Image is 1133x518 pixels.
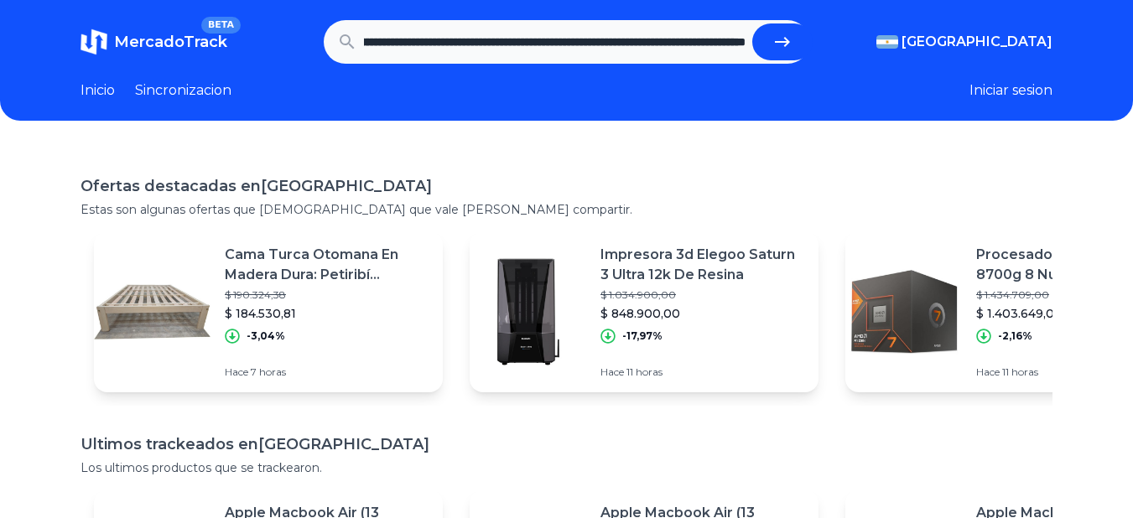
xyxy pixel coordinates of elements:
[969,80,1052,101] button: Iniciar sesion
[600,365,805,379] p: Hace 11 horas
[81,459,1052,476] p: Los ultimos productos que se trackearon.
[470,253,587,370] img: Featured image
[94,231,443,392] a: Featured imageCama Turca Otomana En Madera Dura: Petiribí [PERSON_NAME] 2 Plazas$ 190.324,38$ 184...
[81,433,1052,456] h1: Ultimos trackeados en [GEOGRAPHIC_DATA]
[600,305,805,322] p: $ 848.900,00
[81,174,1052,198] h1: Ofertas destacadas en [GEOGRAPHIC_DATA]
[845,253,963,370] img: Featured image
[225,245,429,285] p: Cama Turca Otomana En Madera Dura: Petiribí [PERSON_NAME] 2 Plazas
[998,329,1032,343] p: -2,16%
[225,288,429,302] p: $ 190.324,38
[135,80,231,101] a: Sincronizacion
[81,80,115,101] a: Inicio
[876,32,1052,52] button: [GEOGRAPHIC_DATA]
[81,28,227,55] a: MercadoTrackBETA
[201,17,241,34] span: BETA
[600,288,805,302] p: $ 1.034.900,00
[902,32,1052,52] span: [GEOGRAPHIC_DATA]
[470,231,819,392] a: Featured imageImpresora 3d Elegoo Saturn 3 Ultra 12k De Resina$ 1.034.900,00$ 848.900,00-17,97%Ha...
[876,35,898,49] img: Argentina
[225,305,429,322] p: $ 184.530,81
[247,329,285,343] p: -3,04%
[114,33,227,51] span: MercadoTrack
[622,329,663,343] p: -17,97%
[81,201,1052,218] p: Estas son algunas ofertas que [DEMOGRAPHIC_DATA] que vale [PERSON_NAME] compartir.
[600,245,805,285] p: Impresora 3d Elegoo Saturn 3 Ultra 12k De Resina
[81,28,107,55] img: MercadoTrack
[225,365,429,379] p: Hace 7 horas
[94,253,211,370] img: Featured image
